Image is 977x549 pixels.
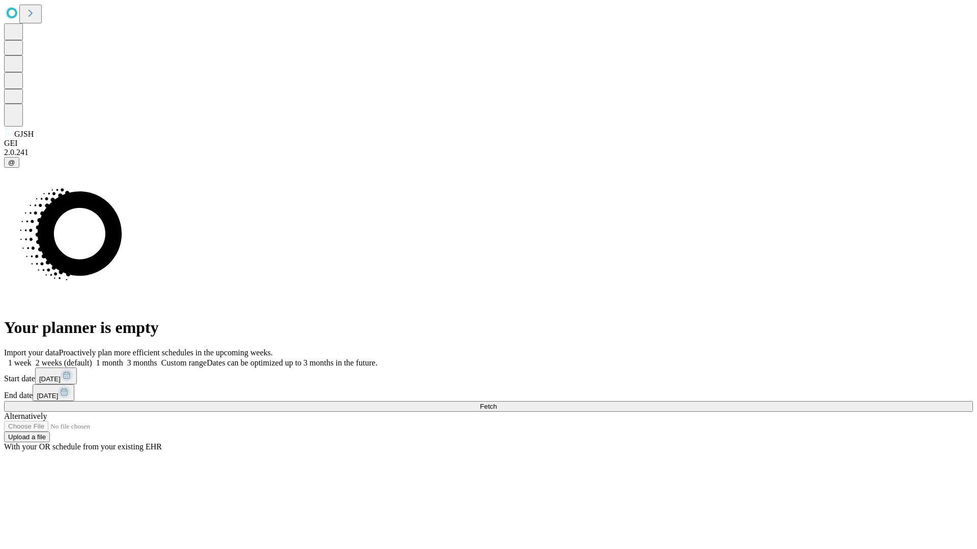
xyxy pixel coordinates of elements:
span: Dates can be optimized up to 3 months in the future. [207,358,377,367]
span: Alternatively [4,412,47,420]
button: [DATE] [33,384,74,401]
span: [DATE] [37,392,58,400]
div: Start date [4,368,973,384]
button: [DATE] [35,368,77,384]
button: Fetch [4,401,973,412]
span: Custom range [161,358,207,367]
span: @ [8,159,15,166]
h1: Your planner is empty [4,318,973,337]
span: 1 month [96,358,123,367]
span: Import your data [4,348,59,357]
span: 1 week [8,358,32,367]
span: 3 months [127,358,157,367]
span: 2 weeks (default) [36,358,92,367]
button: @ [4,157,19,168]
button: Upload a file [4,432,50,442]
div: 2.0.241 [4,148,973,157]
span: GJSH [14,130,34,138]
span: Proactively plan more efficient schedules in the upcoming weeks. [59,348,273,357]
div: GEI [4,139,973,148]
span: With your OR schedule from your existing EHR [4,442,162,451]
span: Fetch [480,403,497,410]
div: End date [4,384,973,401]
span: [DATE] [39,375,61,383]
